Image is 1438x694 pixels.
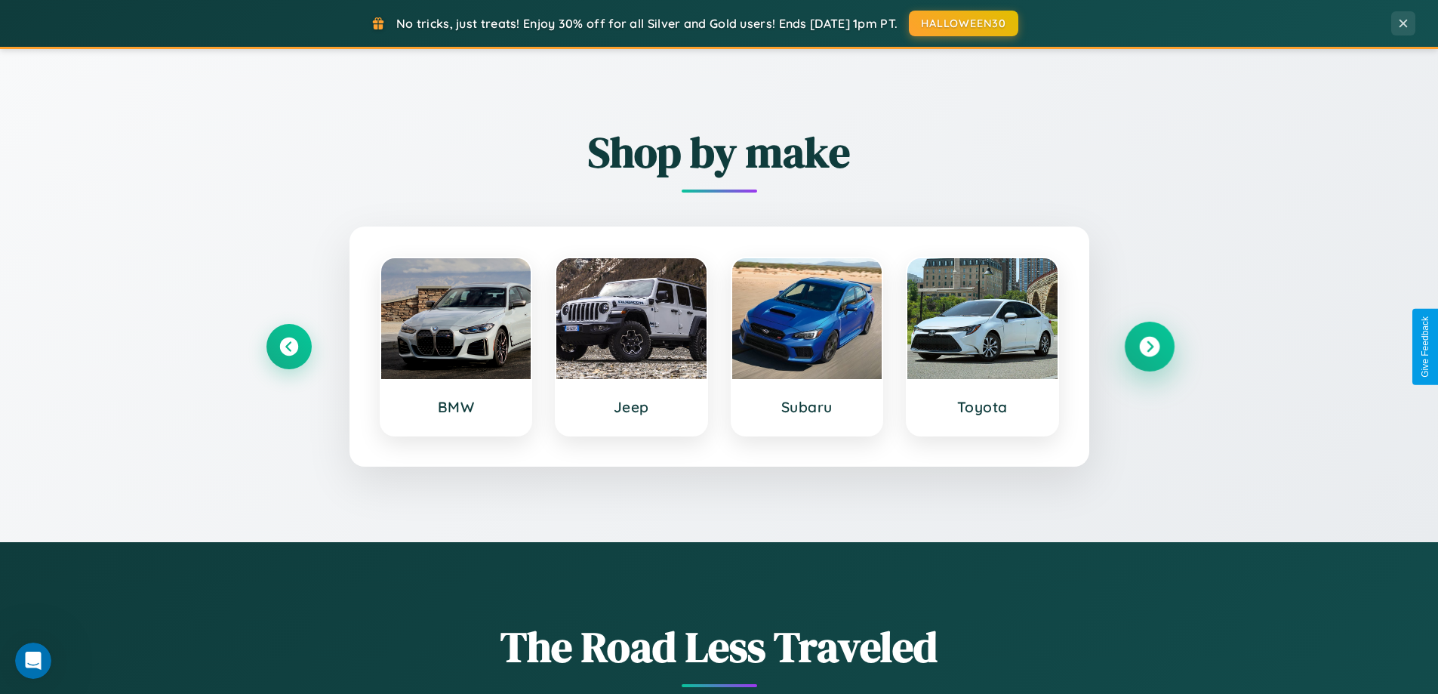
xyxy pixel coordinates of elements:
h3: Toyota [922,398,1042,416]
h3: Subaru [747,398,867,416]
h2: Shop by make [266,123,1172,181]
h3: Jeep [571,398,691,416]
div: Give Feedback [1420,316,1430,378]
h3: BMW [396,398,516,416]
iframe: Intercom live chat [15,643,51,679]
h1: The Road Less Traveled [266,618,1172,676]
span: No tricks, just treats! Enjoy 30% off for all Silver and Gold users! Ends [DATE] 1pm PT. [396,16,898,31]
button: HALLOWEEN30 [909,11,1018,36]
